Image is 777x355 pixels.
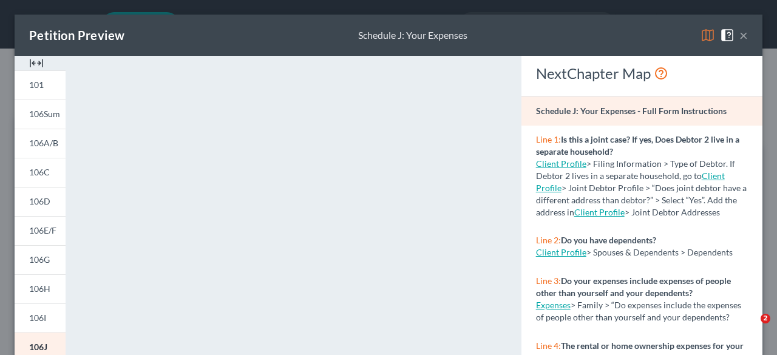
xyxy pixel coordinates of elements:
[29,342,47,352] span: 106J
[536,171,747,217] span: > Joint Debtor Profile > “Does joint debtor have a different address than debtor?” > Select “Yes”...
[29,254,50,265] span: 106G
[574,207,720,217] span: > Joint Debtor Addresses
[720,28,735,42] img: help-close-5ba153eb36485ed6c1ea00a893f15db1cb9b99d6cae46e1a8edb6c62d00a1a76.svg
[536,158,735,181] span: > Filing Information > Type of Debtor. If Debtor 2 lives in a separate household, go to
[536,300,741,322] span: > Family > “Do expenses include the expenses of people other than yourself and your dependents?
[29,196,50,206] span: 106D
[536,300,571,310] a: Expenses
[536,171,725,193] a: Client Profile
[536,134,739,157] strong: Is this a joint case? If yes, Does Debtor 2 live in a separate household?
[29,138,58,148] span: 106A/B
[15,129,66,158] a: 106A/B
[536,235,561,245] span: Line 2:
[736,314,765,343] iframe: Intercom live chat
[536,134,561,144] span: Line 1:
[536,158,586,169] a: Client Profile
[536,340,561,351] span: Line 4:
[29,167,50,177] span: 106C
[15,245,66,274] a: 106G
[358,29,467,42] div: Schedule J: Your Expenses
[29,79,44,90] span: 101
[701,28,715,42] img: map-eea8200ae884c6f1103ae1953ef3d486a96c86aabb227e865a55264e3737af1f.svg
[574,207,625,217] a: Client Profile
[15,274,66,303] a: 106H
[536,247,586,257] a: Client Profile
[15,100,66,129] a: 106Sum
[739,28,748,42] button: ×
[536,276,731,298] strong: Do your expenses include expenses of people other than yourself and your dependents?
[29,313,46,323] span: 106I
[586,247,733,257] span: > Spouses & Dependents > Dependents
[29,283,50,294] span: 106H
[15,70,66,100] a: 101
[761,314,770,323] span: 2
[15,216,66,245] a: 106E/F
[536,64,748,83] div: NextChapter Map
[15,187,66,216] a: 106D
[29,56,44,70] img: expand-e0f6d898513216a626fdd78e52531dac95497ffd26381d4c15ee2fc46db09dca.svg
[536,106,727,116] strong: Schedule J: Your Expenses - Full Form Instructions
[561,235,656,245] strong: Do you have dependents?
[29,225,56,235] span: 106E/F
[15,158,66,187] a: 106C
[15,303,66,333] a: 106I
[29,27,124,44] div: Petition Preview
[536,276,561,286] span: Line 3:
[29,109,60,119] span: 106Sum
